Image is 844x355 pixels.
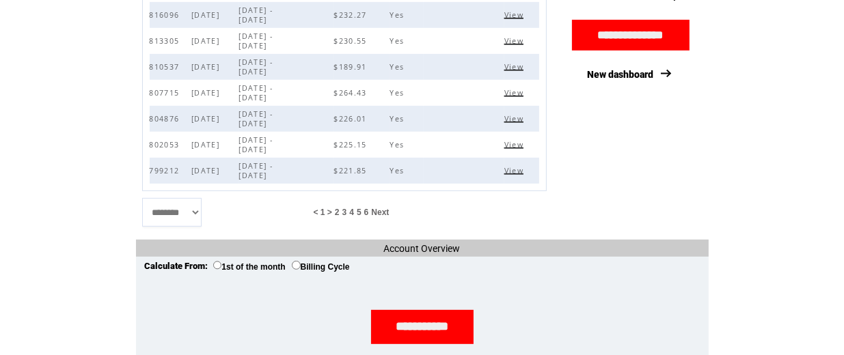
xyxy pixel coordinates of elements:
[239,57,273,76] span: [DATE] - [DATE]
[150,88,183,98] span: 807715
[504,140,527,150] span: Click to view this bill
[150,36,183,46] span: 813305
[150,140,183,150] span: 802053
[504,36,527,44] a: View
[504,140,527,148] a: View
[334,36,370,46] span: $230.55
[504,36,527,46] span: Click to view this bill
[334,114,370,124] span: $226.01
[191,88,223,98] span: [DATE]
[239,135,273,154] span: [DATE] - [DATE]
[342,208,347,217] a: 3
[334,88,370,98] span: $264.43
[239,161,273,180] span: [DATE] - [DATE]
[364,208,369,217] a: 6
[150,10,183,20] span: 816096
[390,166,407,175] span: Yes
[504,114,527,122] a: View
[239,31,273,51] span: [DATE] - [DATE]
[390,88,407,98] span: Yes
[191,114,223,124] span: [DATE]
[335,208,340,217] a: 2
[292,262,350,272] label: Billing Cycle
[384,243,461,254] span: Account Overview
[504,114,527,124] span: Click to view this bill
[390,10,407,20] span: Yes
[239,5,273,25] span: [DATE] - [DATE]
[150,114,183,124] span: 804876
[334,62,370,72] span: $189.91
[334,166,370,175] span: $221.85
[145,261,208,271] span: Calculate From:
[390,62,407,72] span: Yes
[213,262,286,272] label: 1st of the month
[357,208,362,217] a: 5
[349,208,354,217] a: 4
[150,166,183,175] span: 799212
[191,62,223,72] span: [DATE]
[150,62,183,72] span: 810537
[371,208,389,217] a: Next
[191,36,223,46] span: [DATE]
[334,140,370,150] span: $225.15
[213,261,222,270] input: 1st of the month
[390,114,407,124] span: Yes
[191,166,223,175] span: [DATE]
[504,10,527,18] a: View
[504,166,527,175] span: Click to view this bill
[191,10,223,20] span: [DATE]
[587,69,653,80] a: New dashboard
[504,10,527,20] span: Click to view this bill
[191,140,223,150] span: [DATE]
[504,166,527,174] a: View
[334,10,370,20] span: $232.27
[504,62,527,70] a: View
[314,208,332,217] span: < 1 >
[390,36,407,46] span: Yes
[239,109,273,128] span: [DATE] - [DATE]
[504,88,527,98] span: Click to view this bill
[292,261,301,270] input: Billing Cycle
[390,140,407,150] span: Yes
[504,88,527,96] a: View
[239,83,273,102] span: [DATE] - [DATE]
[504,62,527,72] span: Click to view this bill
